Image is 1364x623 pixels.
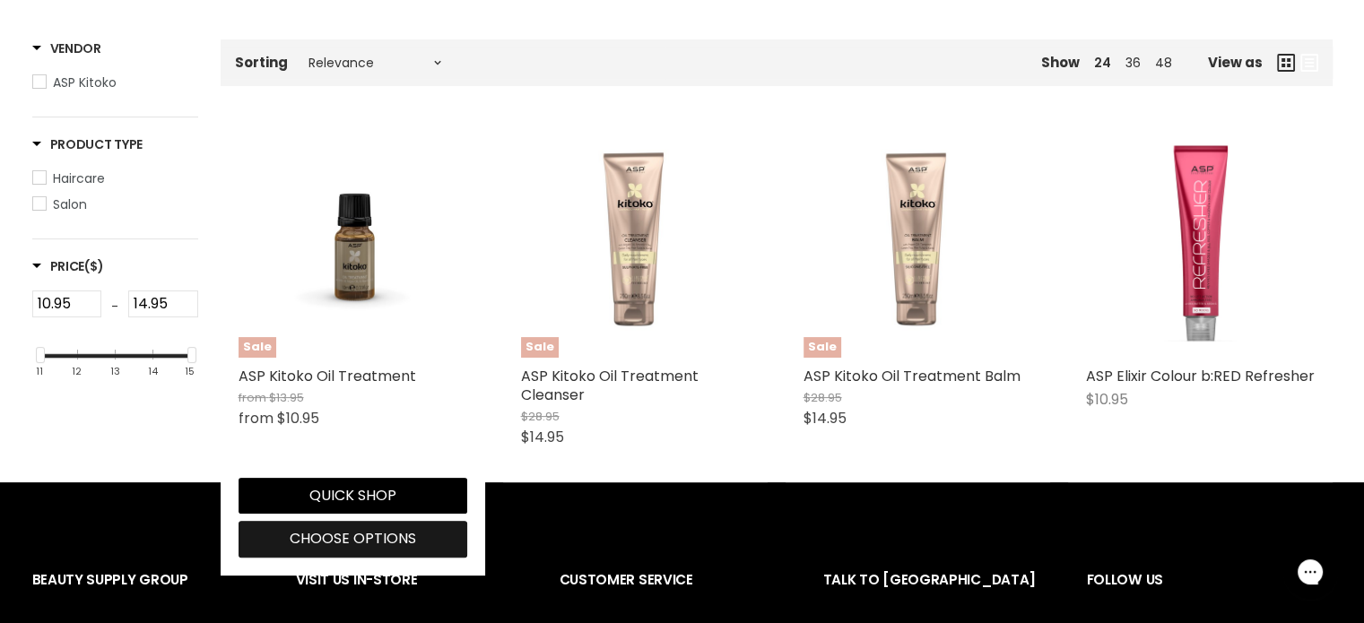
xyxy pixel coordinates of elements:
[1274,539,1346,605] iframe: Gorgias live chat messenger
[269,389,304,406] span: $13.95
[521,427,564,447] span: $14.95
[53,195,87,213] span: Salon
[101,290,128,323] div: -
[53,169,105,187] span: Haircare
[32,169,198,188] a: Haircare
[521,129,750,358] a: ASP Kitoko Oil Treatment CleanserSale
[1086,389,1128,410] span: $10.95
[521,337,559,358] span: Sale
[32,39,101,57] h3: Vendor
[239,129,467,358] a: ASP Kitoko Oil TreatmentSale
[148,366,158,377] div: 14
[804,337,841,358] span: Sale
[1086,366,1315,386] a: ASP Elixir Colour b:RED Refresher
[110,366,120,377] div: 13
[1125,54,1141,72] a: 36
[239,521,467,557] button: Choose options
[1086,129,1315,358] img: ASP Elixir Colour b:RED Refresher
[32,257,104,275] h3: Price($)
[128,290,198,317] input: Max Price
[239,478,467,514] button: Quick shop
[72,366,82,377] div: 12
[84,257,103,275] span: ($)
[32,290,102,317] input: Min Price
[804,130,1032,358] img: ASP Kitoko Oil Treatment Balm
[1094,54,1111,72] a: 24
[804,408,847,428] span: $14.95
[185,366,195,377] div: 15
[239,366,416,386] a: ASP Kitoko Oil Treatment
[32,257,104,275] span: Price
[804,366,1021,386] a: ASP Kitoko Oil Treatment Balm
[239,337,276,358] span: Sale
[804,389,842,406] span: $28.95
[235,55,288,70] label: Sorting
[32,195,198,214] a: Salon
[36,366,43,377] div: 11
[32,73,198,92] a: ASP Kitoko
[277,408,319,428] span: $10.95
[239,408,274,428] span: from
[239,130,467,358] img: ASP Kitoko Oil Treatment
[1041,53,1080,72] span: Show
[1208,55,1263,70] span: View as
[1155,54,1172,72] a: 48
[521,408,560,425] span: $28.95
[53,74,117,91] span: ASP Kitoko
[290,528,416,549] span: Choose options
[521,366,699,405] a: ASP Kitoko Oil Treatment Cleanser
[804,129,1032,358] a: ASP Kitoko Oil Treatment BalmSale
[521,130,750,358] img: ASP Kitoko Oil Treatment Cleanser
[32,135,143,153] h3: Product Type
[239,389,266,406] span: from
